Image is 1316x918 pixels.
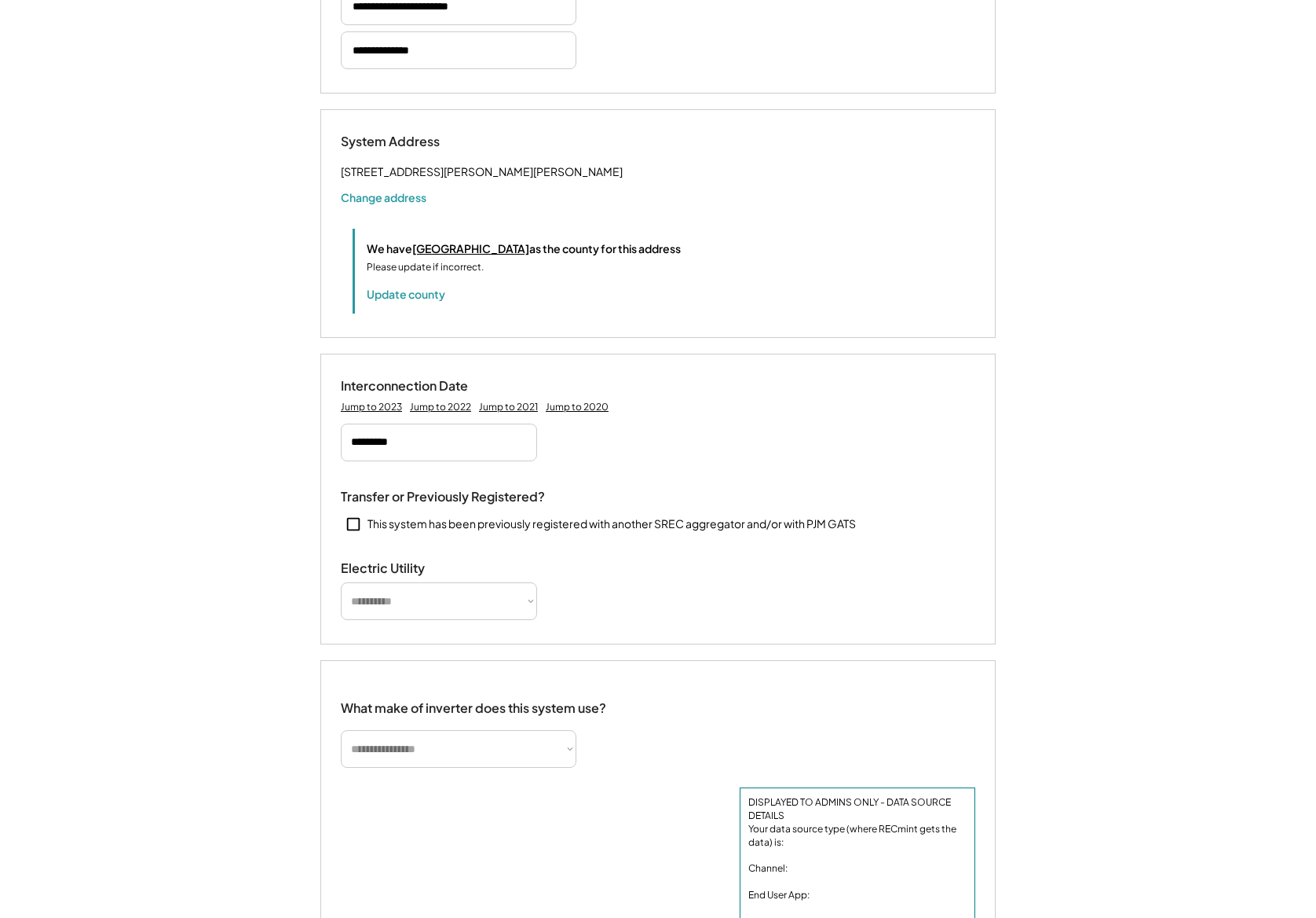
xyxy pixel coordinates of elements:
button: Update county [367,286,445,302]
div: What make of inverter does this system use? [341,685,606,720]
div: Jump to 2021 [479,401,538,413]
div: Jump to 2023 [341,401,402,413]
div: Please update if incorrect. [367,260,484,274]
div: We have as the county for this address [367,241,681,257]
div: Jump to 2022 [410,401,471,413]
div: Electric Utility [341,560,498,577]
button: Change address [341,189,426,205]
div: System Address [341,134,498,150]
div: Interconnection Date [341,378,498,395]
u: [GEOGRAPHIC_DATA] [412,241,529,255]
div: This system has been previously registered with another SREC aggregator and/or with PJM GATS [367,516,856,532]
div: [STREET_ADDRESS][PERSON_NAME][PERSON_NAME] [341,162,623,182]
div: Jump to 2020 [546,401,609,413]
div: Transfer or Previously Registered? [341,489,545,505]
